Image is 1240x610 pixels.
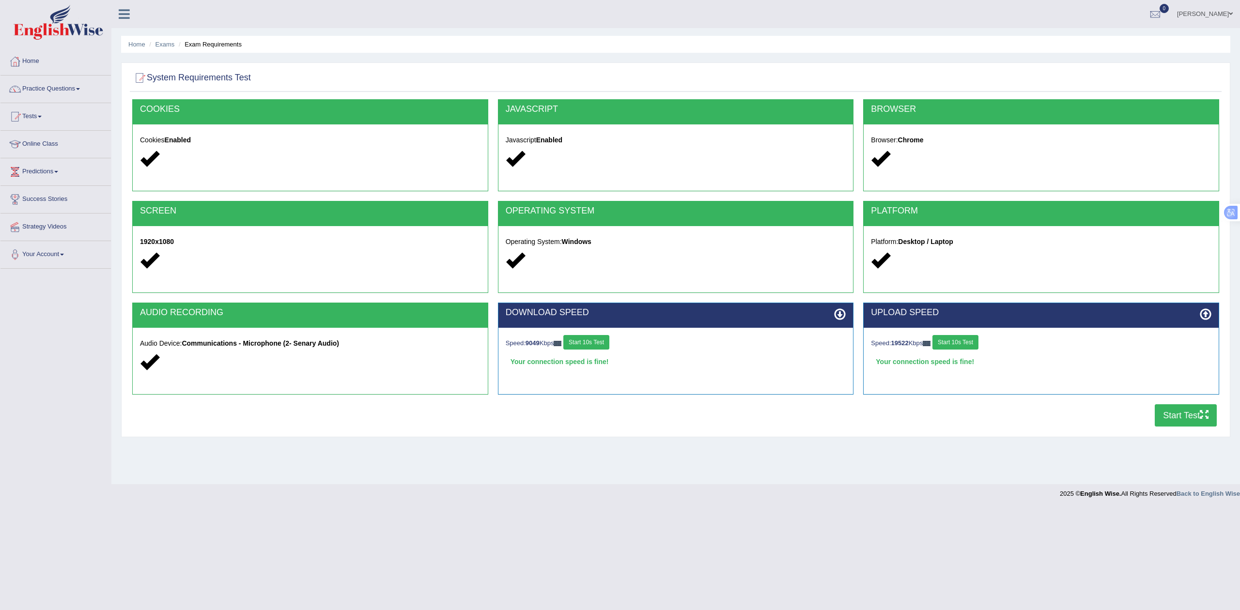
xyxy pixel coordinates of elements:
[506,308,846,318] h2: DOWNLOAD SPEED
[140,308,480,318] h2: AUDIO RECORDING
[140,238,174,245] strong: 1920x1080
[128,41,145,48] a: Home
[0,103,111,127] a: Tests
[140,137,480,144] h5: Cookies
[0,213,111,238] a: Strategy Videos
[1160,4,1169,13] span: 0
[0,48,111,72] a: Home
[1177,490,1240,497] a: Back to English Wise
[871,206,1211,216] h2: PLATFORM
[506,137,846,144] h5: Javascript
[871,105,1211,114] h2: BROWSER
[140,206,480,216] h2: SCREEN
[898,136,924,144] strong: Chrome
[526,339,540,347] strong: 9049
[155,41,175,48] a: Exams
[871,354,1211,369] div: Your connection speed is fine!
[0,131,111,155] a: Online Class
[165,136,191,144] strong: Enabled
[140,340,480,347] h5: Audio Device:
[506,105,846,114] h2: JAVASCRIPT
[871,308,1211,318] h2: UPLOAD SPEED
[898,238,953,245] strong: Desktop / Laptop
[871,137,1211,144] h5: Browser:
[506,354,846,369] div: Your connection speed is fine!
[871,335,1211,352] div: Speed: Kbps
[1060,484,1240,498] div: 2025 © All Rights Reserved
[0,241,111,265] a: Your Account
[932,335,978,350] button: Start 10s Test
[562,238,591,245] strong: Windows
[554,341,561,346] img: ajax-loader-fb-connection.gif
[176,40,242,49] li: Exam Requirements
[536,136,562,144] strong: Enabled
[182,339,339,347] strong: Communications - Microphone (2- Senary Audio)
[506,335,846,352] div: Speed: Kbps
[506,238,846,245] h5: Operating System:
[871,238,1211,245] h5: Platform:
[563,335,609,350] button: Start 10s Test
[1080,490,1121,497] strong: English Wise.
[0,186,111,210] a: Success Stories
[506,206,846,216] h2: OPERATING SYSTEM
[132,71,251,85] h2: System Requirements Test
[140,105,480,114] h2: COOKIES
[0,76,111,100] a: Practice Questions
[923,341,930,346] img: ajax-loader-fb-connection.gif
[891,339,909,347] strong: 19522
[1155,404,1217,427] button: Start Test
[0,158,111,183] a: Predictions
